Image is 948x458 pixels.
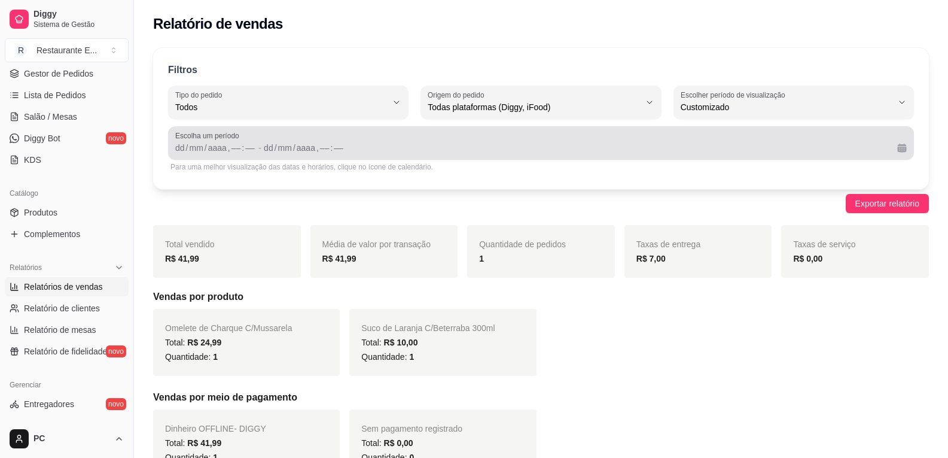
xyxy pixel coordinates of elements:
span: Lista de Pedidos [24,89,86,101]
span: Escolha um período [175,131,907,141]
span: R [15,44,27,56]
button: Exportar relatório [846,194,929,213]
div: : [240,142,245,154]
span: PC [33,433,109,444]
span: Diggy Bot [24,132,60,144]
div: dia, Data final, [263,142,275,154]
div: / [185,142,190,154]
span: Relatórios de vendas [24,281,103,293]
span: Total: [165,438,221,448]
span: 1 [409,352,414,362]
button: Tipo do pedidoTodos [168,86,409,119]
span: Suco de Laranja C/Beterraba 300ml [361,323,495,333]
div: minuto, Data inicial, [244,142,256,154]
a: Complementos [5,225,129,244]
span: R$ 10,00 [384,338,418,347]
div: / [203,142,208,154]
strong: R$ 7,00 [636,254,666,263]
span: Gestor de Pedidos [24,68,93,80]
button: PC [5,424,129,453]
span: - [258,141,261,155]
div: Data final [264,141,888,155]
a: Nota Fiscal (NFC-e) [5,416,129,435]
span: Relatório de fidelidade [24,345,107,357]
span: R$ 0,00 [384,438,413,448]
a: Salão / Mesas [5,107,129,126]
h2: Relatório de vendas [153,14,283,34]
span: Complementos [24,228,80,240]
h5: Vendas por meio de pagamento [153,390,929,405]
strong: 1 [479,254,484,263]
span: Total: [361,438,413,448]
span: Dinheiro OFFLINE - DIGGY [165,424,266,433]
h5: Vendas por produto [153,290,929,304]
div: mês, Data final, [277,142,293,154]
span: Quantidade de pedidos [479,239,566,249]
span: Total: [361,338,417,347]
div: hora, Data final, [319,142,331,154]
a: Lista de Pedidos [5,86,129,105]
a: Diggy Botnovo [5,129,129,148]
span: Diggy [33,9,124,20]
div: ano, Data inicial, [207,142,228,154]
div: , [315,142,320,154]
div: hora, Data inicial, [230,142,242,154]
span: R$ 41,99 [187,438,221,448]
div: dia, Data inicial, [174,142,186,154]
div: Restaurante E ... [36,44,97,56]
span: Relatórios [10,263,42,272]
span: Produtos [24,207,57,219]
span: Salão / Mesas [24,111,77,123]
span: Entregadores [24,398,74,410]
div: Data inicial [175,141,256,155]
button: Escolher período de visualizaçãoCustomizado [673,86,914,119]
span: Taxas de entrega [636,239,700,249]
div: , [227,142,231,154]
button: Select a team [5,38,129,62]
div: Gerenciar [5,375,129,395]
div: ano, Data final, [295,142,316,154]
span: Quantidade: [361,352,414,362]
span: Todas plataformas (Diggy, iFood) [428,101,639,113]
a: Entregadoresnovo [5,395,129,414]
label: Tipo do pedido [175,90,226,100]
div: minuto, Data final, [333,142,345,154]
span: Taxas de serviço [793,239,855,249]
span: Total vendido [165,239,215,249]
span: Exportar relatório [855,197,919,210]
div: / [292,142,297,154]
span: Média de valor por transação [322,239,431,249]
div: / [273,142,278,154]
div: Catálogo [5,184,129,203]
a: Relatório de clientes [5,299,129,318]
p: Filtros [168,63,197,77]
span: R$ 24,99 [187,338,221,347]
span: Quantidade: [165,352,218,362]
span: Relatório de clientes [24,302,100,314]
strong: R$ 41,99 [322,254,356,263]
span: Relatório de mesas [24,324,96,336]
span: KDS [24,154,41,166]
button: Origem do pedidoTodas plataformas (Diggy, iFood) [420,86,661,119]
span: Omelete de Charque C/Mussarela [165,323,292,333]
a: Gestor de Pedidos [5,64,129,83]
div: : [329,142,334,154]
strong: R$ 0,00 [793,254,822,263]
div: mês, Data inicial, [188,142,204,154]
a: Relatório de fidelidadenovo [5,342,129,361]
label: Escolher período de visualização [681,90,789,100]
a: KDS [5,150,129,169]
span: Sistema de Gestão [33,20,124,29]
span: Todos [175,101,387,113]
button: Calendário [892,138,912,157]
a: Produtos [5,203,129,222]
a: Relatório de mesas [5,320,129,339]
span: Total: [165,338,221,347]
span: 1 [213,352,218,362]
span: Customizado [681,101,892,113]
strong: R$ 41,99 [165,254,199,263]
a: Relatórios de vendas [5,277,129,296]
label: Origem do pedido [428,90,488,100]
span: Sem pagamento registrado [361,424,462,433]
div: Para uma melhor visualização das datas e horários, clique no ícone de calendário. [170,162,912,172]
